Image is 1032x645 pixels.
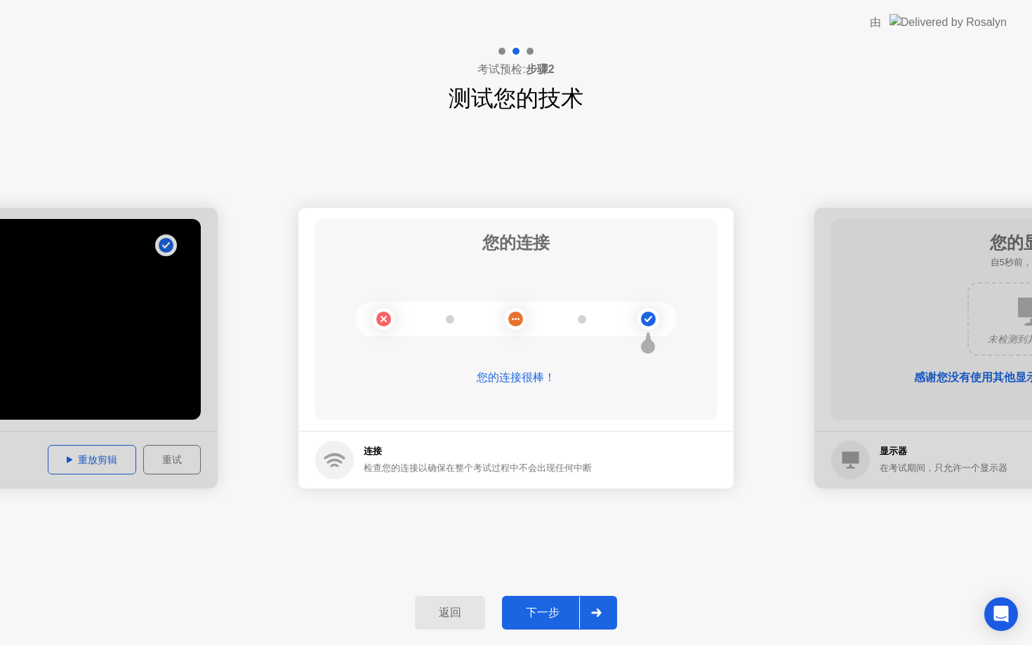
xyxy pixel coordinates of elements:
div: Open Intercom Messenger [984,597,1018,631]
b: 步骤2 [526,63,555,75]
img: Delivered by Rosalyn [889,14,1007,30]
button: 返回 [415,596,485,630]
h1: 测试您的技术 [449,81,583,115]
h5: 连接 [364,444,592,458]
div: 检查您的连接以确保在整个考试过程中不会出现任何中断 [364,461,592,474]
div: 由 [870,14,881,31]
h1: 您的连接 [482,230,550,255]
div: 下一步 [506,606,579,620]
div: 返回 [419,606,481,620]
button: 下一步 [502,596,617,630]
div: 您的连接很棒！ [315,369,717,386]
h4: 考试预检: [477,61,554,78]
